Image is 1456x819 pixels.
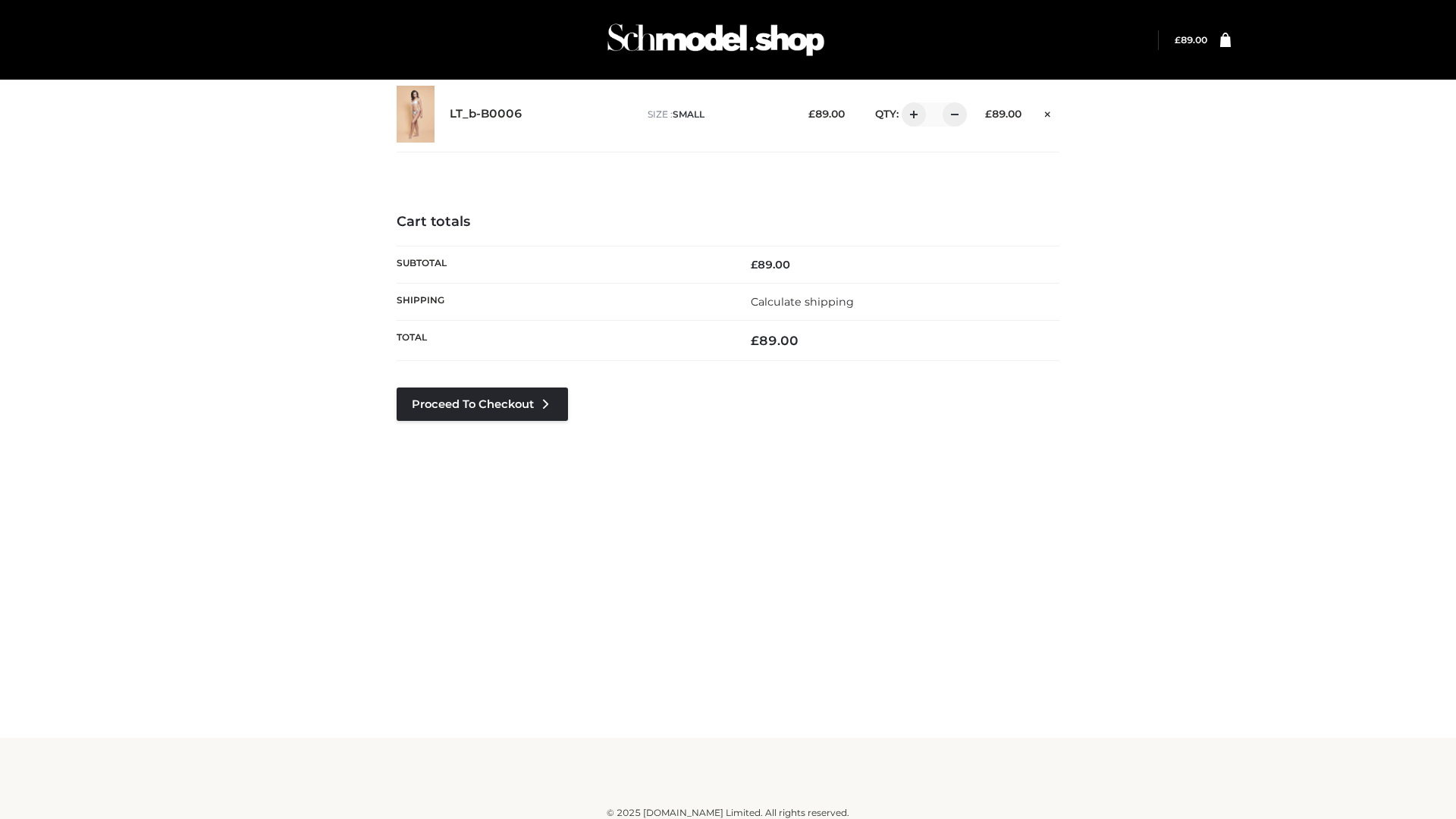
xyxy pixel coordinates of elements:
bdi: 89.00 [1175,34,1207,45]
a: Proceed to Checkout [397,388,568,421]
span: £ [751,333,759,348]
span: £ [985,108,992,120]
img: Schmodel Admin 964 [602,10,830,70]
bdi: 89.00 [808,108,845,120]
a: Calculate shipping [751,295,854,309]
a: LT_b-B0006 [450,107,522,121]
span: SMALL [673,108,704,120]
div: QTY: [860,102,962,127]
th: Subtotal [397,246,728,283]
p: size : [648,108,785,121]
img: LT_b-B0006 - SMALL [397,86,435,143]
span: £ [1175,34,1181,45]
th: Total [397,321,728,361]
bdi: 89.00 [985,108,1021,120]
span: £ [808,108,815,120]
a: Remove this item [1037,102,1059,122]
span: £ [751,258,758,271]
bdi: 89.00 [751,258,790,271]
a: £89.00 [1175,34,1207,45]
h4: Cart totals [397,214,1059,231]
th: Shipping [397,283,728,320]
bdi: 89.00 [751,333,799,348]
